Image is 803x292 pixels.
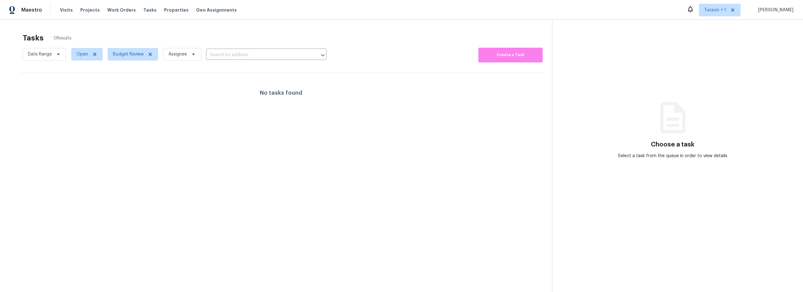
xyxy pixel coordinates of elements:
[23,35,44,41] h2: Tasks
[54,35,72,41] span: 0 Results
[28,51,52,57] span: Date Range
[206,50,309,60] input: Search by address
[107,7,136,13] span: Work Orders
[756,7,794,13] span: [PERSON_NAME]
[481,51,540,59] span: Create a Task
[21,7,42,13] span: Maestro
[77,51,88,57] span: Open
[168,51,187,57] span: Assignee
[143,8,157,12] span: Tasks
[613,153,733,159] div: Select a task from the queue in order to view details
[704,7,726,13] span: Tucson + 1
[260,90,302,96] h4: No tasks found
[60,7,73,13] span: Visits
[196,7,237,13] span: Geo Assignments
[651,141,694,148] h3: Choose a task
[318,51,327,60] button: Open
[164,7,189,13] span: Properties
[80,7,100,13] span: Projects
[113,51,144,57] span: Budget Review
[478,48,543,62] button: Create a Task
